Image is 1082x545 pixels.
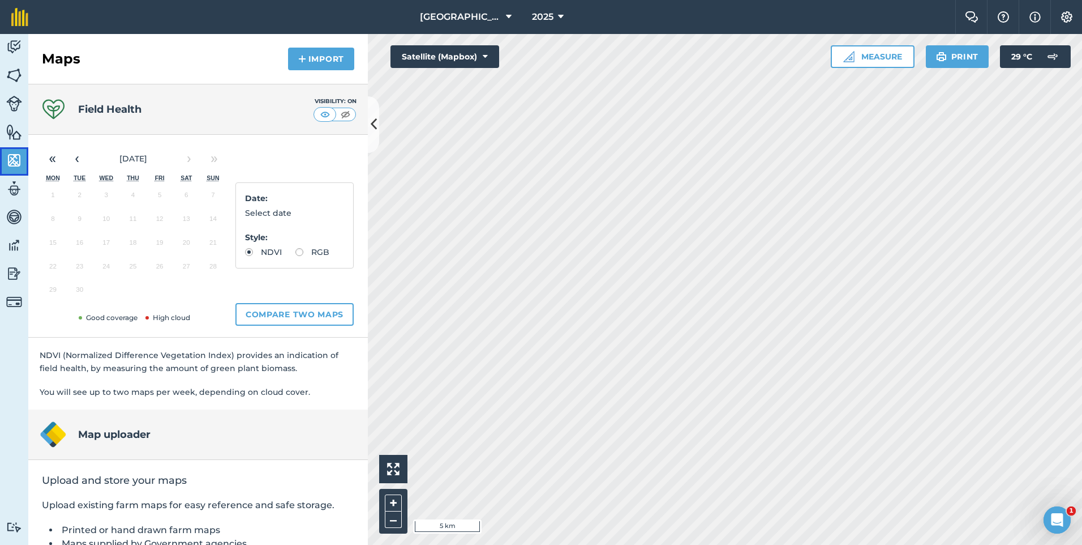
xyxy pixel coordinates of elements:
[42,474,354,487] h2: Upload and store your maps
[181,174,192,181] abbr: Saturday
[78,427,151,442] h4: Map uploader
[40,349,357,374] p: NDVI (Normalized Difference Vegetation Index) provides an indication of field health, by measurin...
[245,193,268,203] strong: Date :
[200,210,226,233] button: 14 September 2025
[385,512,402,528] button: –
[42,50,80,68] h2: Maps
[207,174,219,181] abbr: Sunday
[66,210,93,233] button: 9 September 2025
[298,52,306,66] img: svg+xml;base64,PHN2ZyB4bWxucz0iaHR0cDovL3d3dy53My5vcmcvMjAwMC9zdmciIHdpZHRoPSIxNCIgaGVpZ2h0PSIyNC...
[119,154,147,164] span: [DATE]
[314,97,357,106] div: Visibility: On
[295,248,329,256] label: RGB
[532,10,553,24] span: 2025
[119,257,146,281] button: 25 September 2025
[66,186,93,210] button: 2 September 2025
[6,265,22,282] img: svg+xml;base64,PD94bWwgdmVyc2lvbj0iMS4wIiBlbmNvZGluZz0idXRmLTgiPz4KPCEtLSBHZW5lcmF0b3I6IEFkb2JlIE...
[965,11,978,23] img: Two speech bubbles overlapping with the left bubble in the forefront
[288,48,354,70] button: Import
[6,180,22,197] img: svg+xml;base64,PD94bWwgdmVyc2lvbj0iMS4wIiBlbmNvZGluZz0idXRmLTgiPz4KPCEtLSBHZW5lcmF0b3I6IEFkb2JlIE...
[936,50,947,63] img: svg+xml;base64,PHN2ZyB4bWxucz0iaHR0cDovL3d3dy53My5vcmcvMjAwMC9zdmciIHdpZHRoPSIxOSIgaGVpZ2h0PSIyNC...
[76,313,138,322] span: Good coverage
[200,257,226,281] button: 28 September 2025
[40,257,66,281] button: 22 September 2025
[40,386,357,398] p: You will see up to two maps per week, depending on cloud cover.
[11,8,28,26] img: fieldmargin Logo
[40,280,66,304] button: 29 September 2025
[40,146,65,171] button: «
[65,146,89,171] button: ‹
[66,280,93,304] button: 30 September 2025
[997,11,1010,23] img: A question mark icon
[40,421,67,448] img: Map uploader logo
[93,186,119,210] button: 3 September 2025
[245,248,282,256] label: NDVI
[387,463,400,475] img: Four arrows, one pointing top left, one top right, one bottom right and the last bottom left
[93,233,119,257] button: 17 September 2025
[6,208,22,225] img: svg+xml;base64,PD94bWwgdmVyc2lvbj0iMS4wIiBlbmNvZGluZz0idXRmLTgiPz4KPCEtLSBHZW5lcmF0b3I6IEFkb2JlIE...
[390,45,499,68] button: Satellite (Mapbox)
[173,210,200,233] button: 13 September 2025
[1060,11,1074,23] img: A cog icon
[385,495,402,512] button: +
[1000,45,1071,68] button: 29 °C
[420,10,501,24] span: [GEOGRAPHIC_DATA][PERSON_NAME]
[201,146,226,171] button: »
[100,174,114,181] abbr: Wednesday
[6,39,22,56] img: svg+xml;base64,PD94bWwgdmVyc2lvbj0iMS4wIiBlbmNvZGluZz0idXRmLTgiPz4KPCEtLSBHZW5lcmF0b3I6IEFkb2JlIE...
[173,186,200,210] button: 6 September 2025
[59,523,354,537] li: Printed or hand drawn farm maps
[66,233,93,257] button: 16 September 2025
[42,499,354,512] p: Upload existing farm maps for easy reference and safe storage.
[78,101,141,117] h4: Field Health
[40,186,66,210] button: 1 September 2025
[6,67,22,84] img: svg+xml;base64,PHN2ZyB4bWxucz0iaHR0cDovL3d3dy53My5vcmcvMjAwMC9zdmciIHdpZHRoPSI1NiIgaGVpZ2h0PSI2MC...
[143,313,190,322] span: High cloud
[66,257,93,281] button: 23 September 2025
[843,51,855,62] img: Ruler icon
[127,174,139,181] abbr: Thursday
[245,207,344,219] p: Select date
[119,210,146,233] button: 11 September 2025
[89,146,177,171] button: [DATE]
[6,522,22,533] img: svg+xml;base64,PD94bWwgdmVyc2lvbj0iMS4wIiBlbmNvZGluZz0idXRmLTgiPz4KPCEtLSBHZW5lcmF0b3I6IEFkb2JlIE...
[147,186,173,210] button: 5 September 2025
[6,96,22,112] img: svg+xml;base64,PD94bWwgdmVyc2lvbj0iMS4wIiBlbmNvZGluZz0idXRmLTgiPz4KPCEtLSBHZW5lcmF0b3I6IEFkb2JlIE...
[177,146,201,171] button: ›
[46,174,60,181] abbr: Monday
[1029,10,1041,24] img: svg+xml;base64,PHN2ZyB4bWxucz0iaHR0cDovL3d3dy53My5vcmcvMjAwMC9zdmciIHdpZHRoPSIxNyIgaGVpZ2h0PSIxNy...
[6,152,22,169] img: svg+xml;base64,PHN2ZyB4bWxucz0iaHR0cDovL3d3dy53My5vcmcvMjAwMC9zdmciIHdpZHRoPSI1NiIgaGVpZ2h0PSI2MC...
[200,186,226,210] button: 7 September 2025
[74,174,85,181] abbr: Tuesday
[40,210,66,233] button: 8 September 2025
[40,233,66,257] button: 15 September 2025
[6,294,22,310] img: svg+xml;base64,PD94bWwgdmVyc2lvbj0iMS4wIiBlbmNvZGluZz0idXRmLTgiPz4KPCEtLSBHZW5lcmF0b3I6IEFkb2JlIE...
[6,124,22,140] img: svg+xml;base64,PHN2ZyB4bWxucz0iaHR0cDovL3d3dy53My5vcmcvMjAwMC9zdmciIHdpZHRoPSI1NiIgaGVpZ2h0PSI2MC...
[173,233,200,257] button: 20 September 2025
[338,109,353,120] img: svg+xml;base64,PHN2ZyB4bWxucz0iaHR0cDovL3d3dy53My5vcmcvMjAwMC9zdmciIHdpZHRoPSI1MCIgaGVpZ2h0PSI0MC...
[200,233,226,257] button: 21 September 2025
[235,303,354,326] button: Compare two maps
[831,45,914,68] button: Measure
[173,257,200,281] button: 27 September 2025
[93,257,119,281] button: 24 September 2025
[245,232,268,242] strong: Style :
[147,210,173,233] button: 12 September 2025
[119,186,146,210] button: 4 September 2025
[1044,506,1071,534] iframe: Intercom live chat
[1011,45,1032,68] span: 29 ° C
[1041,45,1064,68] img: svg+xml;base64,PD94bWwgdmVyc2lvbj0iMS4wIiBlbmNvZGluZz0idXRmLTgiPz4KPCEtLSBHZW5lcmF0b3I6IEFkb2JlIE...
[6,237,22,254] img: svg+xml;base64,PD94bWwgdmVyc2lvbj0iMS4wIiBlbmNvZGluZz0idXRmLTgiPz4KPCEtLSBHZW5lcmF0b3I6IEFkb2JlIE...
[1067,506,1076,516] span: 1
[318,109,332,120] img: svg+xml;base64,PHN2ZyB4bWxucz0iaHR0cDovL3d3dy53My5vcmcvMjAwMC9zdmciIHdpZHRoPSI1MCIgaGVpZ2h0PSI0MC...
[926,45,989,68] button: Print
[119,233,146,257] button: 18 September 2025
[147,257,173,281] button: 26 September 2025
[147,233,173,257] button: 19 September 2025
[155,174,165,181] abbr: Friday
[93,210,119,233] button: 10 September 2025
